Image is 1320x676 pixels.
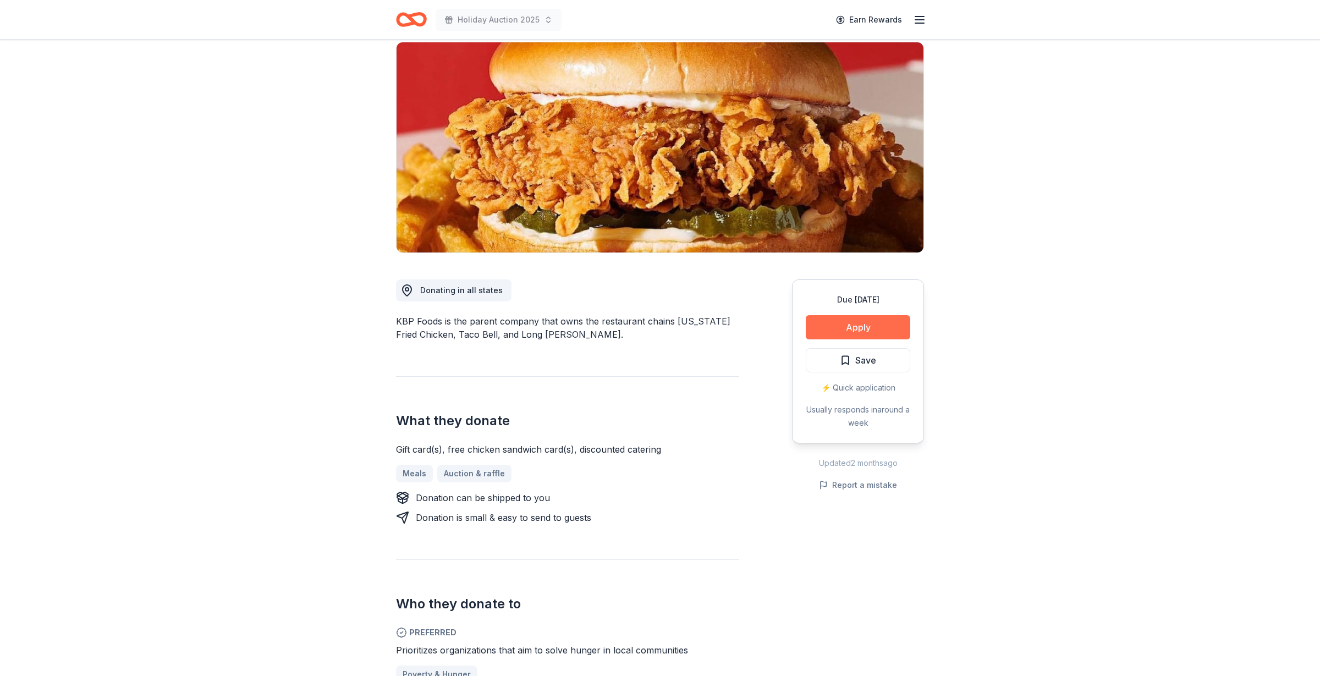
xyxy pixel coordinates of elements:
[420,285,503,295] span: Donating in all states
[436,9,562,31] button: Holiday Auction 2025
[806,315,910,339] button: Apply
[396,465,433,482] a: Meals
[396,626,739,639] span: Preferred
[396,443,739,456] div: Gift card(s), free chicken sandwich card(s), discounted catering
[806,403,910,430] div: Usually responds in around a week
[396,595,739,613] h2: Who they donate to
[396,645,688,656] span: Prioritizes organizations that aim to solve hunger in local communities
[416,491,550,504] div: Donation can be shipped to you
[855,353,876,367] span: Save
[458,13,540,26] span: Holiday Auction 2025
[416,511,591,524] div: Donation is small & easy to send to guests
[806,348,910,372] button: Save
[829,10,909,30] a: Earn Rewards
[437,465,512,482] a: Auction & raffle
[792,457,924,470] div: Updated 2 months ago
[396,412,739,430] h2: What they donate
[396,7,427,32] a: Home
[396,315,739,341] div: KBP Foods is the parent company that owns the restaurant chains [US_STATE] Fried Chicken, Taco Be...
[397,42,923,252] img: Image for KBP Foods
[806,381,910,394] div: ⚡️ Quick application
[806,293,910,306] div: Due [DATE]
[819,479,897,492] button: Report a mistake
